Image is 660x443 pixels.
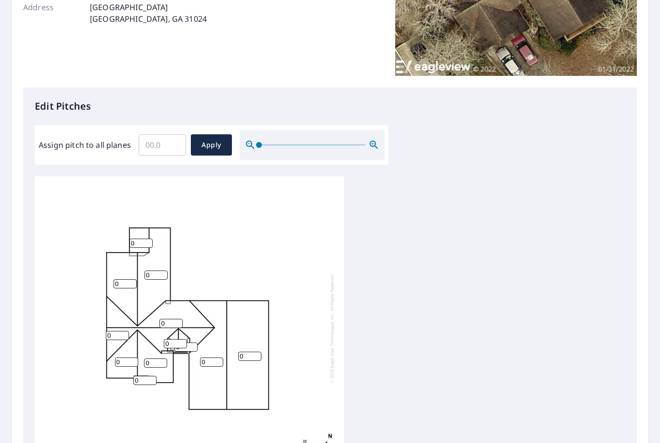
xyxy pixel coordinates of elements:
[199,139,224,151] span: Apply
[39,139,131,151] label: Assign pitch to all planes
[23,1,81,25] p: Address
[191,134,232,156] button: Apply
[35,99,625,114] p: Edit Pitches
[139,131,186,158] input: 00.0
[90,1,207,25] p: [GEOGRAPHIC_DATA] [GEOGRAPHIC_DATA], GA 31024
